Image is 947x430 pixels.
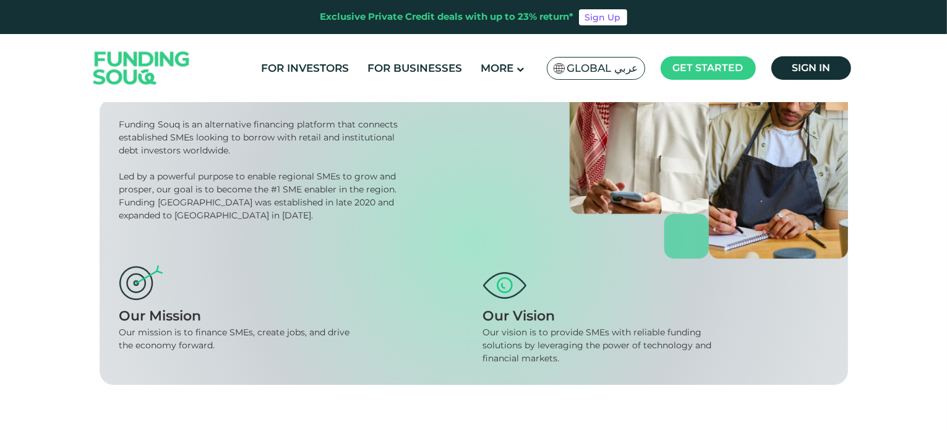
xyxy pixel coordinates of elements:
img: vision [483,272,526,298]
img: mission [119,265,163,300]
div: Funding Souq is an alternative financing platform that connects established SMEs looking to borro... [119,118,403,157]
div: Our mission is to finance SMEs, create jobs, and drive the economy forward. [119,326,361,352]
div: Our Mission [119,306,465,326]
div: Our vision is to provide SMEs with reliable funding solutions by leveraging the power of technolo... [483,326,725,365]
a: For Businesses [364,58,465,79]
img: SA Flag [554,63,565,74]
div: Our Vision [483,306,828,326]
a: Sign in [771,56,851,80]
img: Logo [81,37,202,100]
span: Sign in [792,62,830,74]
div: Led by a powerful purpose to enable regional SMEs to grow and prosper, our goal is to become the ... [119,170,403,222]
span: Global عربي [567,61,638,75]
div: Exclusive Private Credit deals with up to 23% return* [320,10,574,24]
span: Get started [673,62,743,74]
a: Sign Up [579,9,627,25]
a: For Investors [258,58,352,79]
span: More [481,62,513,74]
